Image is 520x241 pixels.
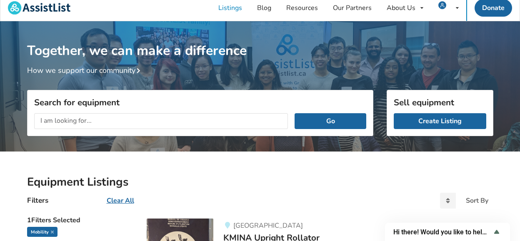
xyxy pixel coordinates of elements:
span: Hi there! Would you like to help us improve AssistList? [393,228,492,236]
button: Go [295,113,366,129]
div: Sort By [466,197,488,204]
h3: Sell equipment [394,97,486,108]
h2: Equipment Listings [27,175,493,189]
h4: Filters [27,196,48,205]
a: Create Listing [394,113,486,129]
div: Mobility [27,227,57,237]
input: I am looking for... [34,113,288,129]
h5: 1 Filters Selected [27,212,134,227]
img: user icon [438,1,446,9]
h1: Together, we can make a difference [27,21,493,59]
h3: Search for equipment [34,97,366,108]
img: assistlist-logo [8,1,70,15]
span: [GEOGRAPHIC_DATA] [233,221,303,230]
a: How we support our community [27,65,144,75]
button: Show survey - Hi there! Would you like to help us improve AssistList? [393,227,502,237]
u: Clear All [107,196,134,205]
div: About Us [387,5,415,11]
